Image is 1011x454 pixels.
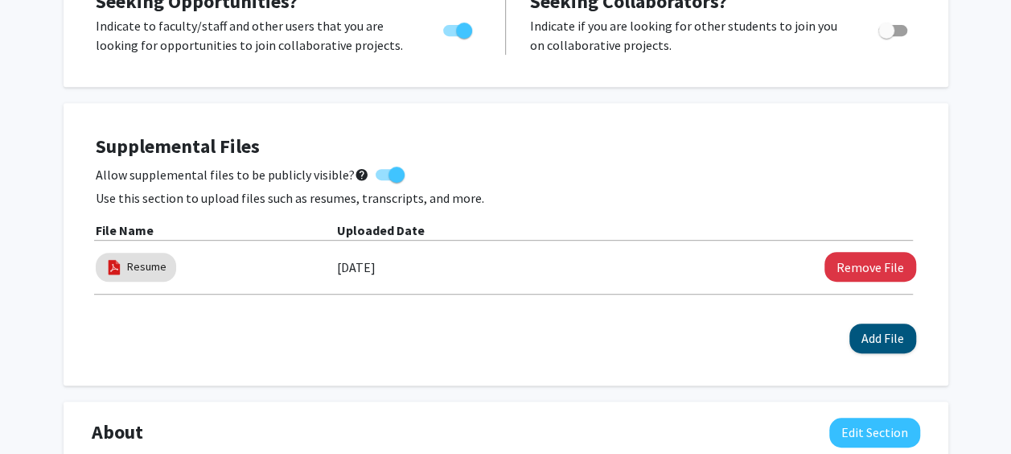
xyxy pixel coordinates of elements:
button: Remove Resume File [824,252,916,282]
button: Add File [849,324,916,353]
b: Uploaded Date [337,222,425,238]
p: Indicate if you are looking for other students to join you on collaborative projects. [530,16,848,55]
p: Indicate to faculty/staff and other users that you are looking for opportunities to join collabor... [96,16,413,55]
p: Use this section to upload files such as resumes, transcripts, and more. [96,188,916,208]
a: Resume [127,258,166,275]
h4: Supplemental Files [96,135,916,159]
span: About [92,418,143,447]
img: pdf_icon.png [105,258,123,276]
span: Allow supplemental files to be publicly visible? [96,165,369,184]
div: Toggle [437,16,481,40]
div: Toggle [872,16,916,40]
button: Edit About [829,418,920,448]
mat-icon: help [355,165,369,184]
label: [DATE] [337,254,376,281]
iframe: Chat [12,382,68,442]
b: File Name [96,222,154,238]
